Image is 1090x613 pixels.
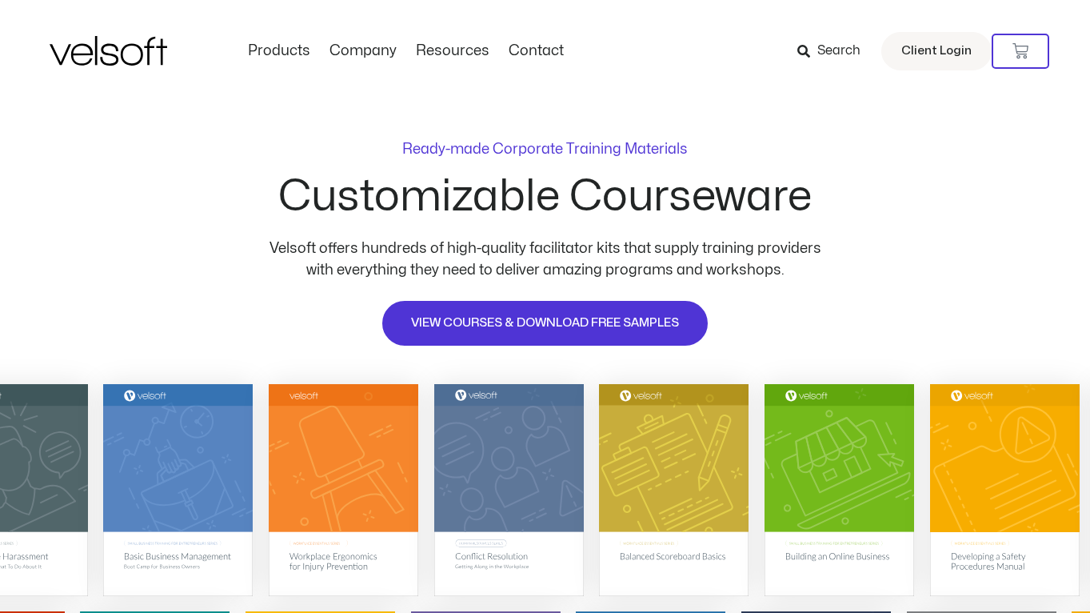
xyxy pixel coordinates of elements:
[817,41,860,62] span: Search
[238,42,573,60] nav: Menu
[278,175,812,218] h2: Customizable Courseware
[499,42,573,60] a: ContactMenu Toggle
[50,36,167,66] img: Velsoft Training Materials
[258,238,833,281] p: Velsoft offers hundreds of high-quality facilitator kits that supply training providers with ever...
[381,299,709,347] a: VIEW COURSES & DOWNLOAD FREE SAMPLES
[797,38,872,65] a: Search
[881,32,992,70] a: Client Login
[320,42,406,60] a: CompanyMenu Toggle
[411,314,679,333] span: VIEW COURSES & DOWNLOAD FREE SAMPLES
[406,42,499,60] a: ResourcesMenu Toggle
[901,41,972,62] span: Client Login
[238,42,320,60] a: ProductsMenu Toggle
[402,142,688,157] p: Ready-made Corporate Training Materials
